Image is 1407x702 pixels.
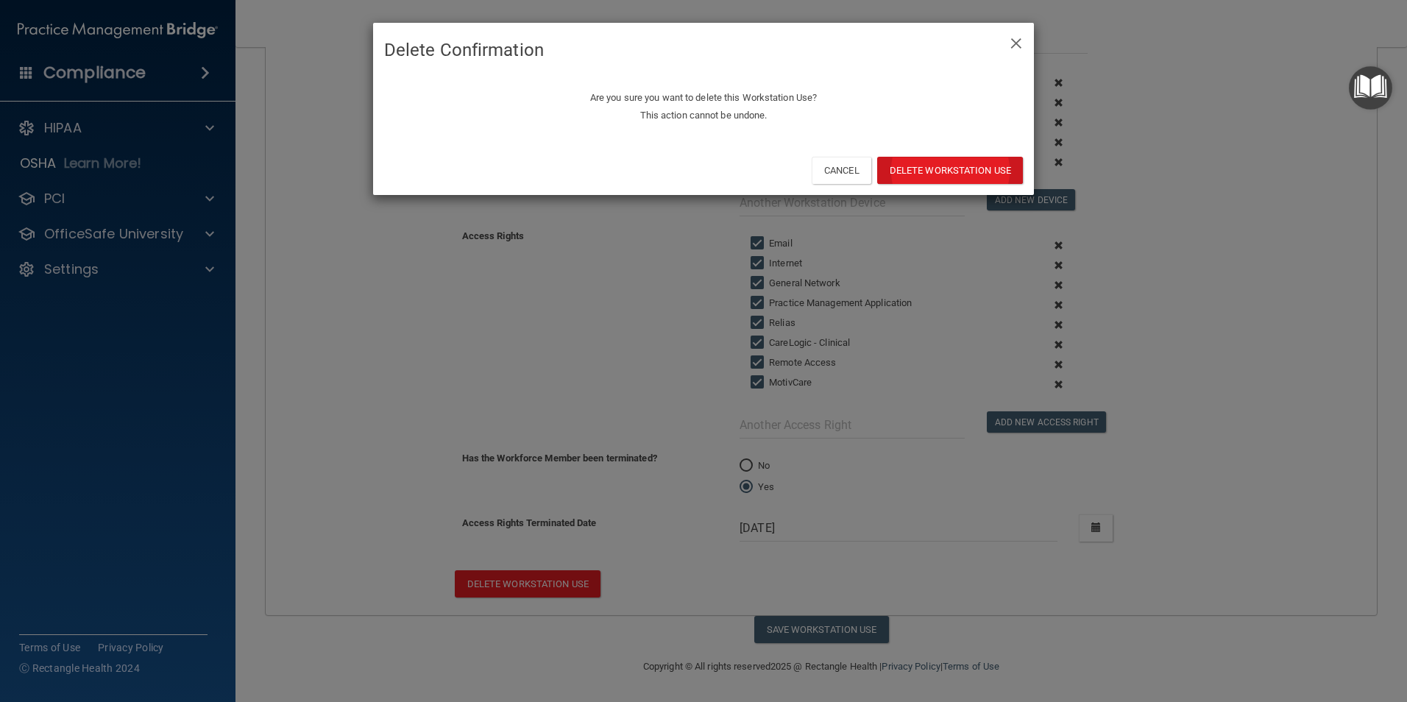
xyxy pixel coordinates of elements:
[384,34,1023,66] h4: Delete Confirmation
[1349,66,1392,110] button: Open Resource Center
[877,157,1023,184] button: Delete Workstation Use
[384,89,1023,124] p: Are you sure you want to delete this Workstation Use? This action cannot be undone.
[812,157,871,184] button: Cancel
[1152,598,1389,656] iframe: Drift Widget Chat Controller
[1010,26,1023,56] span: ×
